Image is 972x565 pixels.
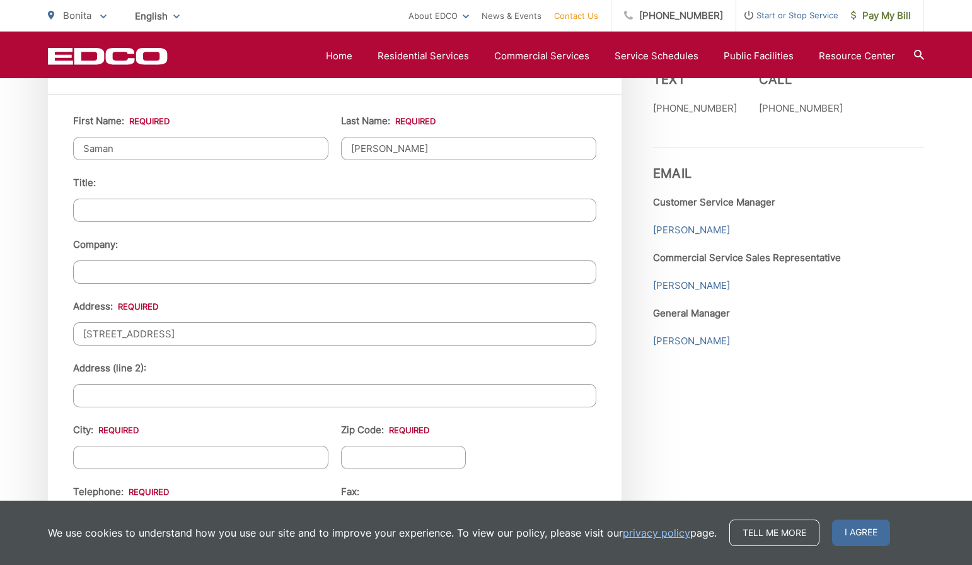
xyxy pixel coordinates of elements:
label: Address: [73,301,158,312]
label: City: [73,424,139,436]
p: [PHONE_NUMBER] [759,101,843,116]
a: [PERSON_NAME] [653,223,730,238]
a: EDCD logo. Return to the homepage. [48,47,168,65]
h3: Email [653,148,924,181]
strong: Commercial Service Sales Representative [653,252,841,264]
label: Company: [73,239,118,250]
a: Service Schedules [615,49,698,64]
h3: Call [759,72,843,87]
a: Residential Services [378,49,469,64]
label: Telephone: [73,486,169,498]
label: Last Name: [341,115,436,127]
a: [PERSON_NAME] [653,334,730,349]
a: Tell me more [729,520,819,546]
a: Public Facilities [724,49,794,64]
a: News & Events [482,8,541,23]
label: Address (line 2): [73,363,146,374]
a: Home [326,49,352,64]
a: [PERSON_NAME] [653,278,730,293]
a: Resource Center [819,49,895,64]
a: Commercial Services [494,49,589,64]
label: Fax: [341,486,359,498]
span: English [125,5,189,27]
label: Zip Code: [341,424,429,436]
h3: Text [653,72,737,87]
span: Bonita [63,9,91,21]
strong: Customer Service Manager [653,196,775,208]
span: I agree [832,520,890,546]
a: About EDCO [408,8,469,23]
p: We use cookies to understand how you use our site and to improve your experience. To view our pol... [48,525,717,540]
a: privacy policy [623,525,690,540]
p: [PHONE_NUMBER] [653,101,737,116]
label: Title: [73,177,96,189]
span: Pay My Bill [851,8,911,23]
label: First Name: [73,115,170,127]
a: Contact Us [554,8,598,23]
strong: General Manager [653,307,730,319]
